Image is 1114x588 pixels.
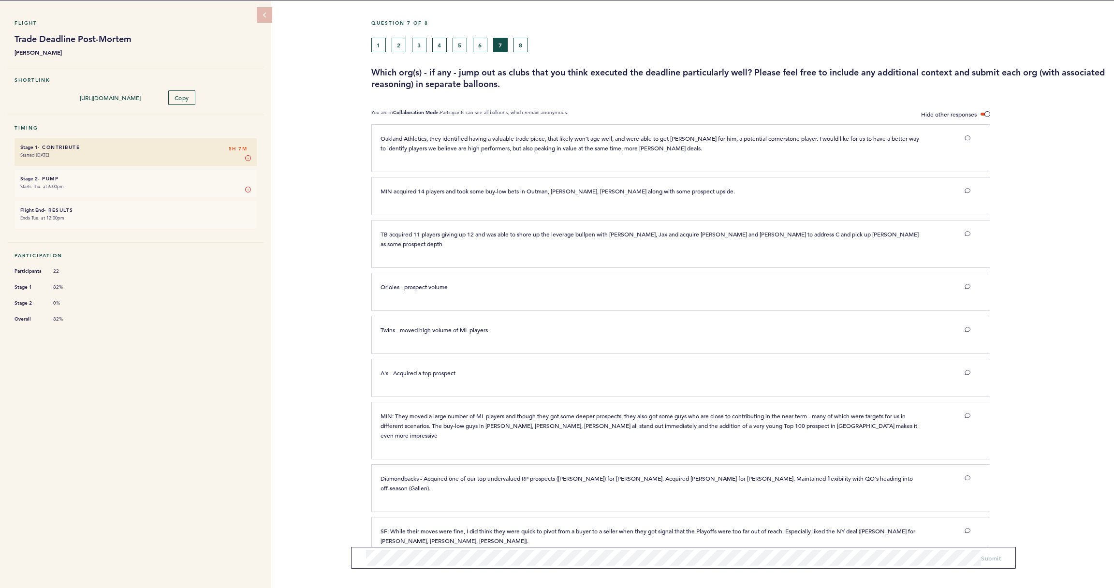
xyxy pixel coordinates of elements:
span: MIN acquired 14 players and took some buy-low bets in Outman, [PERSON_NAME], [PERSON_NAME] along ... [381,187,735,195]
span: Stage 2 [15,298,44,308]
button: 6 [473,38,487,52]
h5: Shortlink [15,77,257,83]
b: Collaboration Mode. [393,109,440,116]
span: Stage 1 [15,282,44,292]
h5: Participation [15,252,257,259]
span: A's - Acquired a top prospect [381,369,455,377]
button: Submit [981,553,1001,563]
span: Hide other responses [921,110,977,118]
button: 8 [513,38,528,52]
button: 1 [371,38,386,52]
span: Orioles - prospect volume [381,283,448,291]
h6: - Contribute [20,144,251,150]
time: Ends Tue. at 12:00pm [20,215,64,221]
span: 0% [53,300,82,307]
span: Participants [15,266,44,276]
span: 82% [53,284,82,291]
p: You are in Participants can see all balloons, which remain anonymous. [371,109,568,119]
time: Starts Thu. at 6:00pm [20,183,64,190]
h5: Flight [15,20,257,26]
h1: Trade Deadline Post-Mortem [15,33,257,45]
button: 4 [432,38,447,52]
span: MIN: They moved a large number of ML players and though they got some deeper prospects, they also... [381,412,919,439]
b: [PERSON_NAME] [15,47,257,57]
span: 5H 7M [229,144,248,154]
button: 7 [493,38,508,52]
span: Copy [175,94,189,102]
h5: Timing [15,125,257,131]
button: Copy [168,90,195,105]
button: 5 [453,38,467,52]
time: Started [DATE] [20,152,49,158]
button: 3 [412,38,426,52]
span: Twins - moved high volume of ML players [381,326,488,334]
span: Diamondbacks - Acquired one of our top undervalued RP prospects ([PERSON_NAME]) for [PERSON_NAME]... [381,474,914,492]
small: Flight End [20,207,44,213]
span: Overall [15,314,44,324]
span: Oakland Athletics, they identified having a valuable trade piece, that likely won't age well, and... [381,134,921,152]
h6: - Results [20,207,251,213]
span: 22 [53,268,82,275]
small: Stage 1 [20,144,38,150]
span: Submit [981,554,1001,562]
span: 82% [53,316,82,323]
h5: Question 7 of 8 [371,20,1107,26]
button: 2 [392,38,406,52]
span: SF: While their moves were fine, I did think they were quick to pivot from a buyer to a seller wh... [381,527,917,544]
h3: Which org(s) - if any - jump out as clubs that you think executed the deadline particularly well?... [371,67,1107,90]
h6: - Pump [20,176,251,182]
span: TB acquired 11 players giving up 12 and was able to shore up the leverage bullpen with [PERSON_NA... [381,230,920,248]
small: Stage 2 [20,176,38,182]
